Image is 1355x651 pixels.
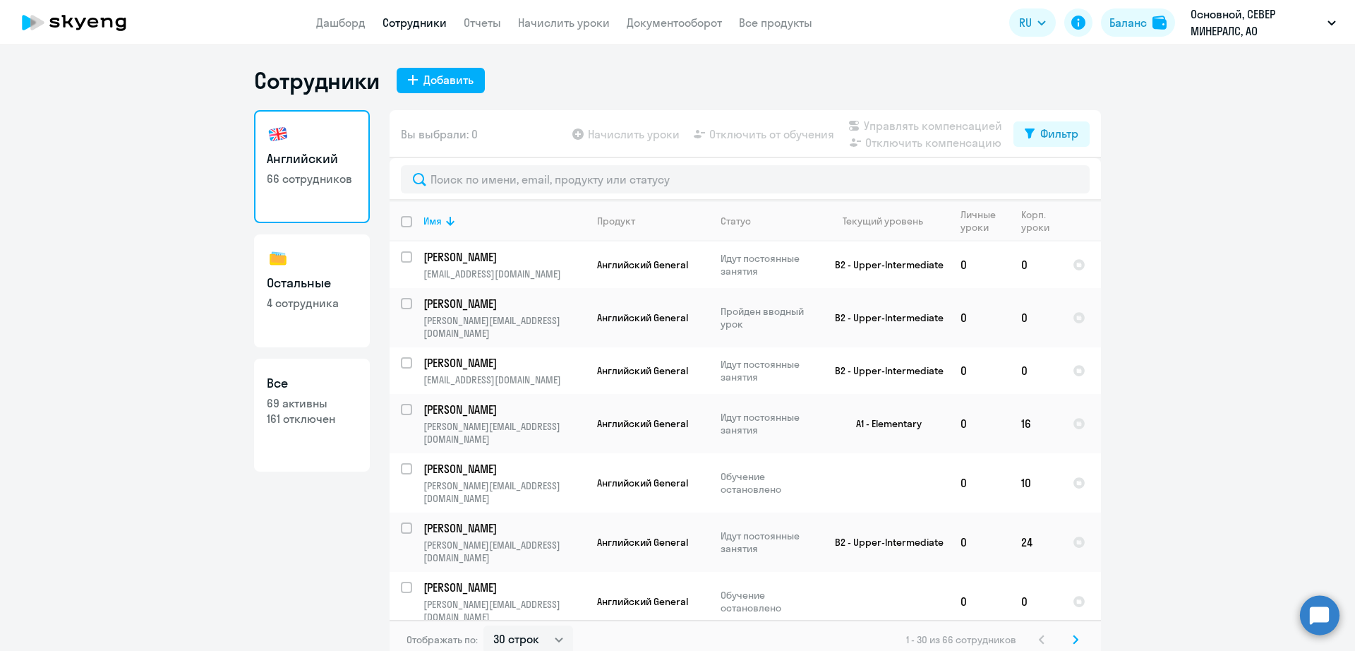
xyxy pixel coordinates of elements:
a: Английский66 сотрудников [254,110,370,223]
a: Сотрудники [383,16,447,30]
td: B2 - Upper-Intermediate [818,241,949,288]
span: Английский General [597,364,688,377]
td: 0 [1010,347,1061,394]
p: 69 активны [267,395,357,411]
td: 0 [1010,241,1061,288]
td: 16 [1010,394,1061,453]
a: [PERSON_NAME] [423,355,585,371]
div: Статус [721,215,751,227]
p: Обучение остановлено [721,589,817,614]
p: [PERSON_NAME] [423,520,583,536]
p: [PERSON_NAME] [423,580,583,595]
div: Статус [721,215,817,227]
span: Английский General [597,311,688,324]
button: Фильтр [1013,121,1090,147]
div: Продукт [597,215,709,227]
p: [PERSON_NAME][EMAIL_ADDRESS][DOMAIN_NAME] [423,314,585,340]
span: Английский General [597,477,688,489]
p: [PERSON_NAME] [423,461,583,477]
span: Вы выбрали: 0 [401,126,478,143]
button: Добавить [397,68,485,93]
p: [PERSON_NAME][EMAIL_ADDRESS][DOMAIN_NAME] [423,539,585,564]
img: english [267,123,289,145]
div: Корп. уроки [1021,208,1061,234]
img: others [267,247,289,270]
span: 1 - 30 из 66 сотрудников [906,633,1016,646]
div: Баланс [1109,14,1147,31]
td: 0 [1010,572,1061,631]
td: 0 [949,288,1010,347]
p: [PERSON_NAME] [423,249,583,265]
td: A1 - Elementary [818,394,949,453]
p: [PERSON_NAME][EMAIL_ADDRESS][DOMAIN_NAME] [423,420,585,446]
a: [PERSON_NAME] [423,249,585,265]
h3: Все [267,374,357,393]
p: [EMAIL_ADDRESS][DOMAIN_NAME] [423,268,585,280]
h1: Сотрудники [254,66,380,95]
a: [PERSON_NAME] [423,402,585,417]
td: 0 [949,572,1010,631]
td: 10 [1010,453,1061,513]
input: Поиск по имени, email, продукту или статусу [401,165,1090,193]
a: [PERSON_NAME] [423,296,585,311]
p: 161 отключен [267,411,357,426]
p: 4 сотрудника [267,295,357,311]
div: Корп. уроки [1021,208,1052,234]
p: Идут постоянные занятия [721,358,817,383]
p: Идут постоянные занятия [721,252,817,277]
span: Английский General [597,417,688,430]
h3: Остальные [267,274,357,292]
a: Все продукты [739,16,812,30]
p: [PERSON_NAME][EMAIL_ADDRESS][DOMAIN_NAME] [423,598,585,623]
td: 0 [949,241,1010,288]
p: Основной, СЕВЕР МИНЕРАЛС, АО [1191,6,1322,40]
a: [PERSON_NAME] [423,520,585,536]
p: [PERSON_NAME] [423,402,583,417]
div: Продукт [597,215,635,227]
p: 66 сотрудников [267,171,357,186]
h3: Английский [267,150,357,168]
p: [PERSON_NAME] [423,296,583,311]
span: Английский General [597,595,688,608]
p: [PERSON_NAME][EMAIL_ADDRESS][DOMAIN_NAME] [423,479,585,505]
span: Английский General [597,536,688,549]
td: 0 [1010,288,1061,347]
a: [PERSON_NAME] [423,580,585,595]
div: Фильтр [1040,125,1078,142]
p: Идут постоянные занятия [721,411,817,436]
div: Личные уроки [960,208,1000,234]
p: Идут постоянные занятия [721,530,817,555]
a: Все69 активны161 отключен [254,359,370,472]
td: 0 [949,513,1010,572]
td: 0 [949,347,1010,394]
button: Балансbalance [1101,8,1175,37]
div: Добавить [423,71,474,88]
span: Отображать по: [406,633,478,646]
button: Основной, СЕВЕР МИНЕРАЛС, АО [1184,6,1343,40]
p: [PERSON_NAME] [423,355,583,371]
a: Дашборд [316,16,366,30]
a: Отчеты [464,16,501,30]
a: [PERSON_NAME] [423,461,585,477]
img: balance [1152,16,1167,30]
a: Начислить уроки [518,16,610,30]
td: 0 [949,394,1010,453]
p: Обучение остановлено [721,470,817,496]
span: RU [1019,14,1032,31]
button: RU [1009,8,1056,37]
div: Текущий уровень [829,215,948,227]
div: Текущий уровень [843,215,923,227]
td: 0 [949,453,1010,513]
td: 24 [1010,513,1061,572]
td: B2 - Upper-Intermediate [818,347,949,394]
div: Личные уроки [960,208,1009,234]
td: B2 - Upper-Intermediate [818,513,949,572]
div: Имя [423,215,442,227]
td: B2 - Upper-Intermediate [818,288,949,347]
p: Пройден вводный урок [721,305,817,330]
a: Остальные4 сотрудника [254,234,370,347]
p: [EMAIL_ADDRESS][DOMAIN_NAME] [423,374,585,386]
span: Английский General [597,258,688,271]
div: Имя [423,215,585,227]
